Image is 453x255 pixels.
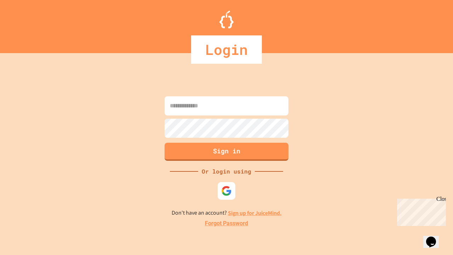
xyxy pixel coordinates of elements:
img: google-icon.svg [221,186,232,196]
div: Or login using [198,167,255,176]
p: Don't have an account? [172,209,282,217]
iframe: chat widget [423,227,446,248]
a: Forgot Password [205,219,248,228]
div: Login [191,35,262,64]
button: Sign in [165,143,288,161]
img: Logo.svg [219,11,234,28]
a: Sign up for JuiceMind. [228,209,282,217]
iframe: chat widget [394,196,446,226]
div: Chat with us now!Close [3,3,49,45]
